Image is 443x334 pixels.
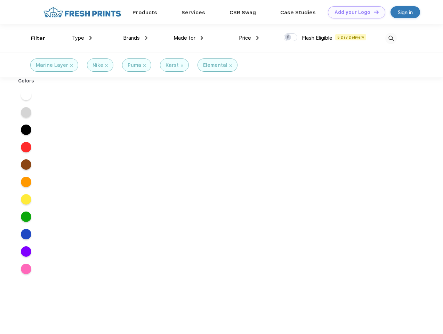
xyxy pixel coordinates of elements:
[166,62,179,69] div: Karst
[128,62,141,69] div: Puma
[174,35,195,41] span: Made for
[335,34,366,40] span: 5 Day Delivery
[41,6,123,18] img: fo%20logo%202.webp
[70,64,73,67] img: filter_cancel.svg
[335,9,370,15] div: Add your Logo
[229,64,232,67] img: filter_cancel.svg
[374,10,379,14] img: DT
[256,36,259,40] img: dropdown.png
[132,9,157,16] a: Products
[72,35,84,41] span: Type
[390,6,420,18] a: Sign in
[31,34,45,42] div: Filter
[143,64,146,67] img: filter_cancel.svg
[89,36,92,40] img: dropdown.png
[105,64,108,67] img: filter_cancel.svg
[13,77,40,85] div: Colors
[201,36,203,40] img: dropdown.png
[302,35,332,41] span: Flash Eligible
[36,62,68,69] div: Marine Layer
[145,36,147,40] img: dropdown.png
[92,62,103,69] div: Nike
[385,33,397,44] img: desktop_search.svg
[229,9,256,16] a: CSR Swag
[203,62,227,69] div: Elemental
[181,64,183,67] img: filter_cancel.svg
[239,35,251,41] span: Price
[182,9,205,16] a: Services
[398,8,413,16] div: Sign in
[123,35,140,41] span: Brands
